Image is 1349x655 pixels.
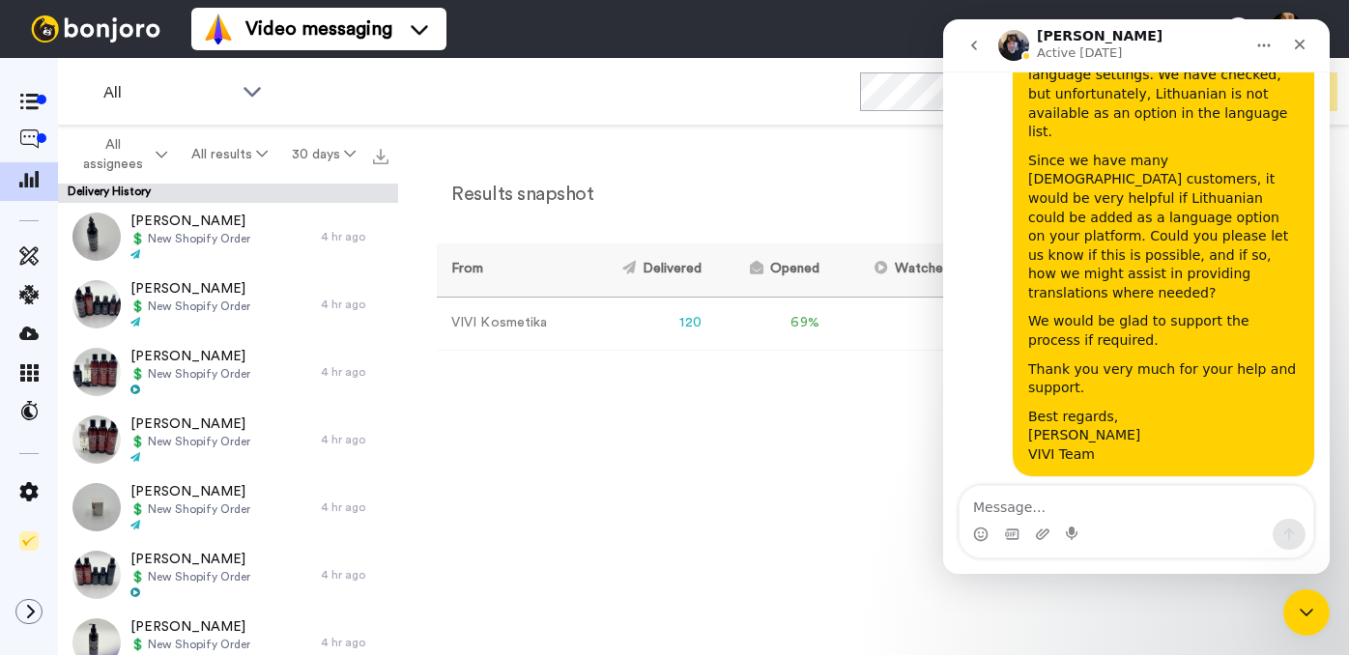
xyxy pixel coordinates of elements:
td: 69 % [709,297,827,350]
img: 02a498d2-bb63-4b79-a7d0-952d8bf10991-thumb.jpg [72,280,121,328]
span: 💲 New Shopify Order [130,501,250,517]
span: 💲 New Shopify Order [130,569,250,584]
span: [PERSON_NAME] [130,414,250,434]
div: 4 hr ago [321,635,388,650]
button: Send a message… [330,499,362,530]
span: [PERSON_NAME] [130,482,250,501]
button: 30 days [279,137,367,172]
div: 4 hr ago [321,567,388,583]
img: d34df74b-1c0e-4170-86c0-b1e80397a975-thumb.jpg [72,415,121,464]
button: All results [180,137,280,172]
th: From [437,243,580,297]
span: Video messaging [245,15,392,43]
div: 4 hr ago [321,297,388,312]
span: 💲 New Shopify Order [130,366,250,382]
a: [PERSON_NAME]💲 New Shopify Order4 hr ago [58,541,398,609]
th: Opened [709,243,827,297]
td: 120 [580,297,709,350]
img: bc5080f8-2975-49b5-95bd-e0be67649031-thumb.jpg [72,551,121,599]
img: 5e5e1bf2-0738-4b47-b256-c393bd9d245f-thumb.jpg [72,213,121,261]
span: [PERSON_NAME] [130,279,250,299]
a: [PERSON_NAME]💲 New Shopify Order4 hr ago [58,406,398,473]
img: 93ffb7eb-c4aa-40e9-b810-6ffbf61e01cd-thumb.jpg [72,483,121,531]
button: Export all results that match these filters now. [367,140,394,169]
div: Since we have many [DEMOGRAPHIC_DATA] customers, it would be very helpful if Lithuanian could be ... [85,132,356,284]
span: [PERSON_NAME] [130,550,250,569]
iframe: Intercom live chat [943,19,1330,574]
div: We would be glad to support the process if required. [85,293,356,330]
span: [PERSON_NAME] [130,617,250,637]
img: Checklist.svg [19,531,39,551]
textarea: Message… [16,467,370,499]
img: vm-color.svg [203,14,234,44]
td: 66 % [827,297,985,350]
a: [PERSON_NAME]💲 New Shopify Order4 hr ago [58,338,398,406]
a: [PERSON_NAME]💲 New Shopify Order4 hr ago [58,271,398,338]
span: [PERSON_NAME] [130,212,250,231]
th: Delivered [580,243,709,297]
span: 💲 New Shopify Order [130,434,250,449]
img: bj-logo-header-white.svg [23,15,168,43]
div: Thank you very much for your help and support. [85,341,356,379]
button: Gif picker [61,507,76,523]
div: Delivery History [58,184,398,203]
h2: Results snapshot [437,184,593,205]
img: d5a56e0a-c349-437d-babd-bf127ea4ca18-thumb.jpg [72,348,121,396]
div: 4 hr ago [321,229,388,244]
th: Watched [827,243,985,297]
button: All assignees [62,128,180,182]
button: Emoji picker [30,507,45,523]
img: export.svg [373,149,388,164]
span: All assignees [73,135,152,174]
button: Upload attachment [92,507,107,523]
div: 4 hr ago [321,499,388,515]
iframe: Intercom live chat [1283,589,1330,636]
a: [PERSON_NAME]💲 New Shopify Order4 hr ago [58,473,398,541]
td: VIVI Kosmetika [437,297,580,350]
div: 4 hr ago [321,432,388,447]
span: 💲 New Shopify Order [130,637,250,652]
span: 💲 New Shopify Order [130,299,250,314]
div: Best regards, [PERSON_NAME] VIVI Team [85,388,356,445]
span: [PERSON_NAME] [130,347,250,366]
span: All [103,81,233,104]
span: 💲 New Shopify Order [130,231,250,246]
a: [PERSON_NAME]💲 New Shopify Order4 hr ago [58,203,398,271]
button: Start recording [123,507,138,523]
div: Thank you for your response and for providing the link to change the language settings. We have c... [85,9,356,123]
div: 4 hr ago [321,364,388,380]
